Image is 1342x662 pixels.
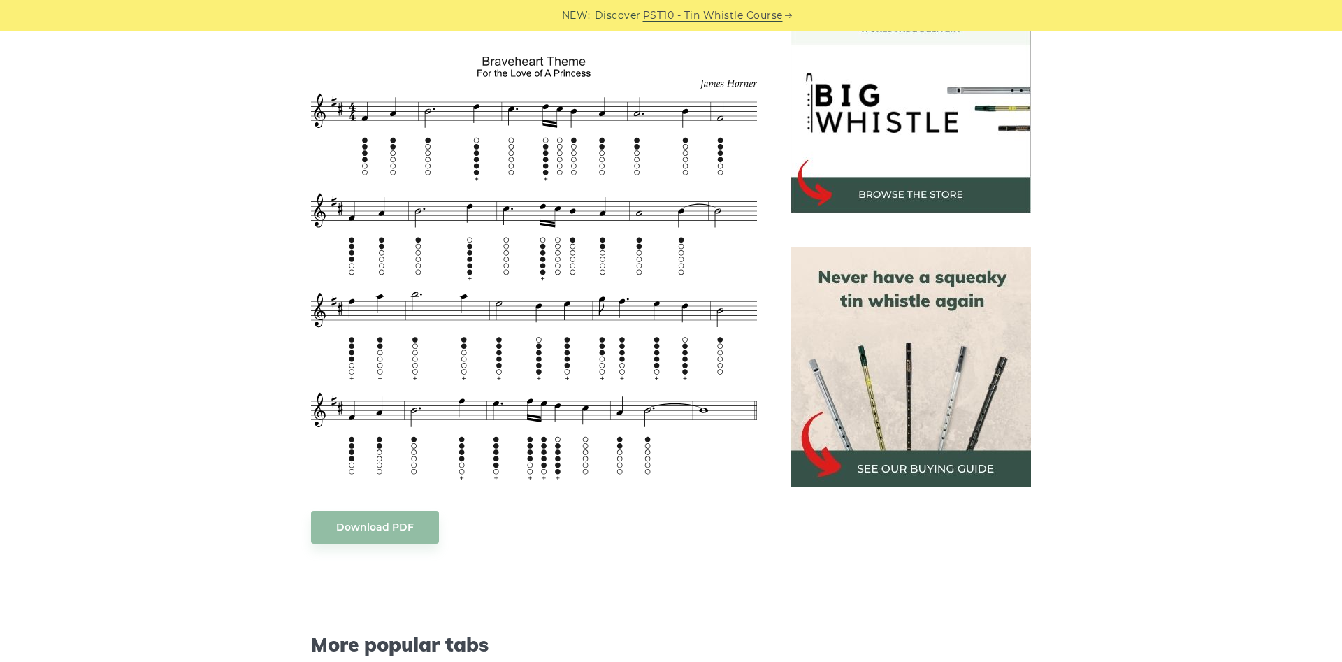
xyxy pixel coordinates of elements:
[595,8,641,24] span: Discover
[311,511,439,544] a: Download PDF
[791,247,1031,487] img: tin whistle buying guide
[562,8,591,24] span: NEW:
[643,8,783,24] a: PST10 - Tin Whistle Course
[311,52,757,482] img: Braveheart Theme Tin Whistle Tab & Sheet Music
[311,633,757,656] span: More popular tabs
